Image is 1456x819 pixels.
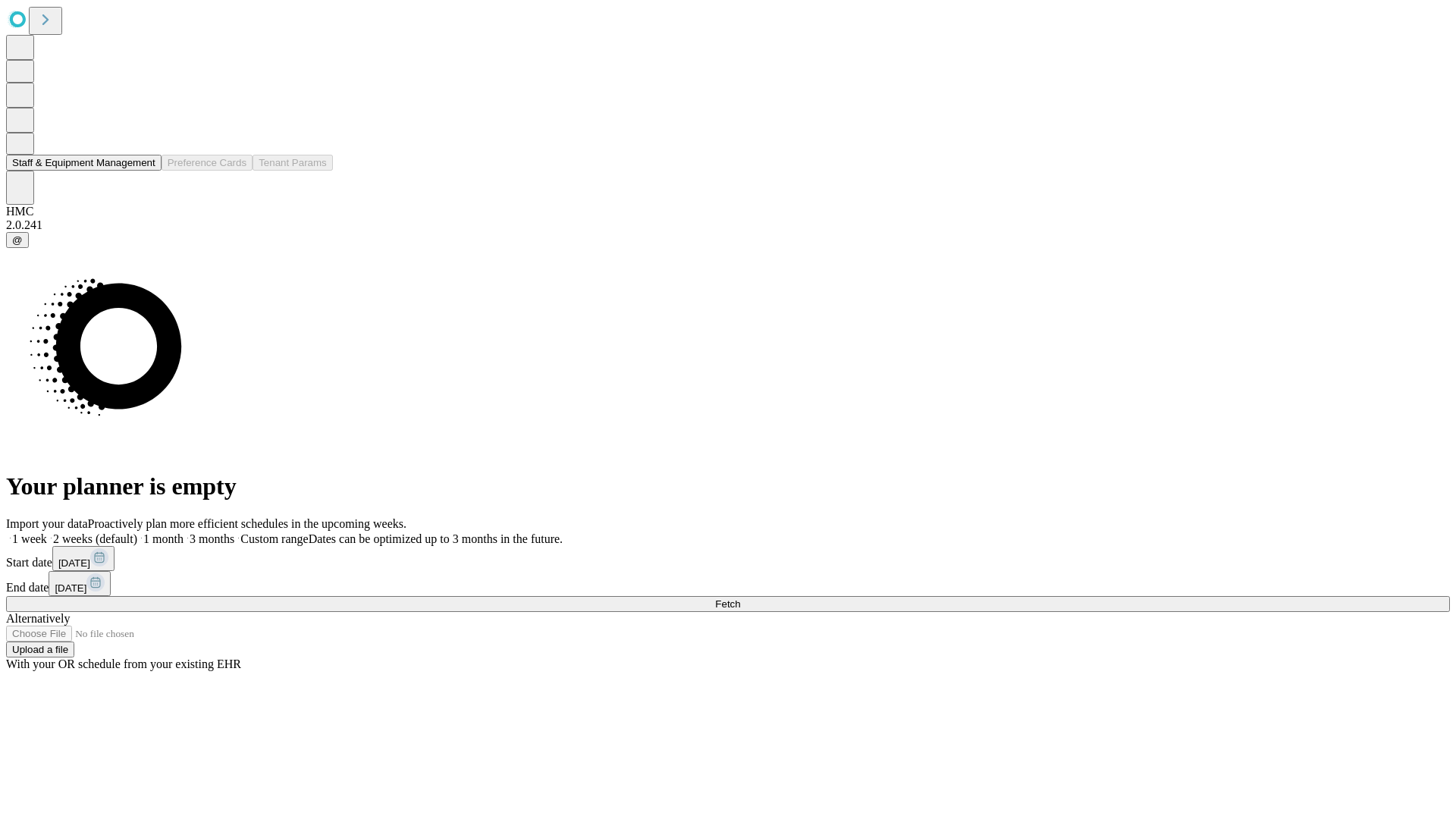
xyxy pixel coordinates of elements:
div: Start date [6,546,1450,571]
button: @ [6,232,29,248]
span: Dates can be optimized up to 3 months in the future. [309,532,563,545]
span: With your OR schedule from your existing EHR [6,657,241,670]
button: Tenant Params [253,155,333,171]
span: @ [12,234,23,246]
button: [DATE] [49,571,111,596]
div: End date [6,571,1450,596]
div: HMC [6,205,1450,218]
span: Import your data [6,517,88,530]
span: 2 weeks (default) [53,532,137,545]
span: Alternatively [6,612,70,625]
span: 3 months [190,532,234,545]
button: Preference Cards [162,155,253,171]
button: Fetch [6,596,1450,612]
span: 1 week [12,532,47,545]
h1: Your planner is empty [6,472,1450,500]
button: Upload a file [6,642,74,657]
span: Fetch [715,598,740,610]
span: 1 month [143,532,184,545]
button: Staff & Equipment Management [6,155,162,171]
button: [DATE] [52,546,115,571]
span: Custom range [240,532,308,545]
span: Proactively plan more efficient schedules in the upcoming weeks. [88,517,406,530]
div: 2.0.241 [6,218,1450,232]
span: [DATE] [55,582,86,594]
span: [DATE] [58,557,90,569]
